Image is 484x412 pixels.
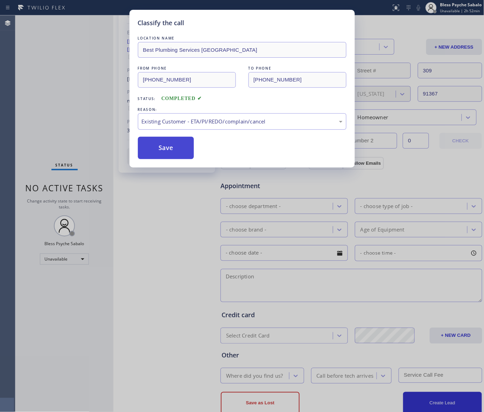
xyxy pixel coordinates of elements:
[138,18,184,28] h5: Classify the call
[138,96,156,101] span: Status:
[138,137,194,159] button: Save
[138,106,346,113] div: REASON:
[138,72,236,88] input: From phone
[138,65,236,72] div: FROM PHONE
[142,118,343,126] div: Existing Customer - ETA/PI/REDO/complain/cancel
[138,35,346,42] div: LOCATION NAME
[248,65,346,72] div: TO PHONE
[161,96,202,101] span: COMPLETED
[248,72,346,88] input: To phone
